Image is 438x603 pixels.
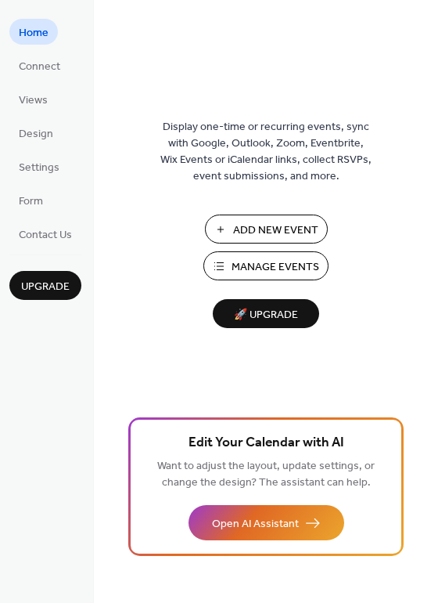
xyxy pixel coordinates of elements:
[9,187,52,213] a: Form
[188,432,344,454] span: Edit Your Calendar with AI
[21,279,70,295] span: Upgrade
[205,215,328,244] button: Add New Event
[19,59,60,75] span: Connect
[157,456,375,493] span: Want to adjust the layout, update settings, or change the design? The assistant can help.
[9,153,69,179] a: Settings
[232,259,319,276] span: Manage Events
[212,516,299,533] span: Open AI Assistant
[19,25,48,42] span: Home
[160,119,372,185] span: Display one-time or recurring events, sync with Google, Outlook, Zoom, Eventbrite, Wix Events or ...
[9,19,58,45] a: Home
[9,86,57,112] a: Views
[19,227,72,244] span: Contact Us
[9,52,70,78] a: Connect
[19,193,43,210] span: Form
[203,251,328,280] button: Manage Events
[9,120,63,146] a: Design
[233,222,318,239] span: Add New Event
[19,160,59,176] span: Settings
[222,305,310,326] span: 🚀 Upgrade
[19,92,48,109] span: Views
[9,271,81,300] button: Upgrade
[188,505,344,540] button: Open AI Assistant
[9,221,81,247] a: Contact Us
[213,299,319,328] button: 🚀 Upgrade
[19,126,53,143] span: Design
